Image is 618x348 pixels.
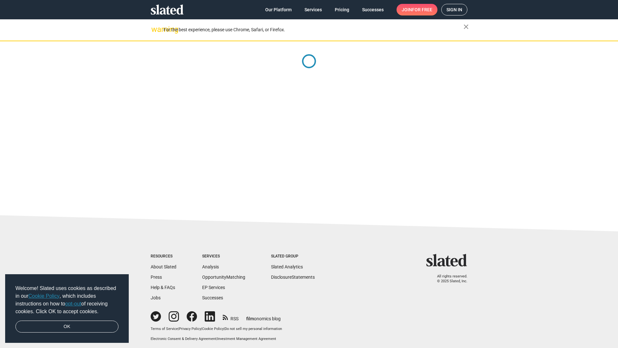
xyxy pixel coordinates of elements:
[151,264,176,269] a: About Slated
[65,301,81,306] a: opt-out
[225,327,282,332] button: Do not sell my personal information
[202,264,219,269] a: Analysis
[246,311,281,322] a: filmonomics blog
[271,275,315,280] a: DisclosureStatements
[265,4,292,15] span: Our Platform
[271,264,303,269] a: Slated Analytics
[330,4,354,15] a: Pricing
[151,25,159,33] mat-icon: warning
[151,337,216,341] a: Electronic Consent & Delivery Agreement
[402,4,432,15] span: Join
[246,316,254,321] span: film
[151,295,161,300] a: Jobs
[151,327,178,331] a: Terms of Service
[462,23,470,31] mat-icon: close
[362,4,384,15] span: Successes
[202,295,223,300] a: Successes
[335,4,349,15] span: Pricing
[15,321,118,333] a: dismiss cookie message
[412,4,432,15] span: for free
[151,275,162,280] a: Press
[216,337,217,341] span: |
[15,285,118,315] span: Welcome! Slated uses cookies as described in our , which includes instructions on how to of recei...
[217,337,276,341] a: Investment Management Agreement
[151,285,175,290] a: Help & FAQs
[224,327,225,331] span: |
[304,4,322,15] span: Services
[202,327,224,331] a: Cookie Policy
[164,25,464,34] div: For the best experience, please use Chrome, Safari, or Firefox.
[271,254,315,259] div: Slated Group
[260,4,297,15] a: Our Platform
[178,327,179,331] span: |
[201,327,202,331] span: |
[357,4,389,15] a: Successes
[446,4,462,15] span: Sign in
[441,4,467,15] a: Sign in
[397,4,437,15] a: Joinfor free
[299,4,327,15] a: Services
[430,274,467,284] p: All rights reserved. © 2025 Slated, Inc.
[202,275,245,280] a: OpportunityMatching
[223,312,239,322] a: RSS
[151,254,176,259] div: Resources
[5,274,129,343] div: cookieconsent
[202,285,225,290] a: EP Services
[202,254,245,259] div: Services
[28,293,60,299] a: Cookie Policy
[179,327,201,331] a: Privacy Policy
